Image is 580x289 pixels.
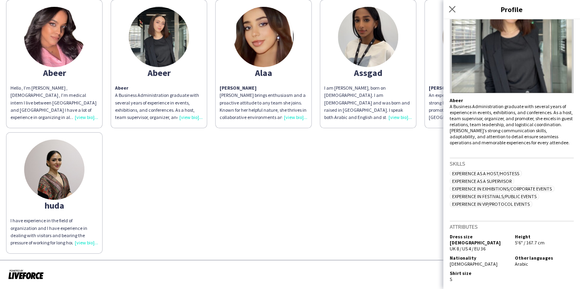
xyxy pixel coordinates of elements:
span: S [450,276,452,282]
div: Alaa [220,69,307,76]
p: A Business Administration graduate with several years of experience in events, exhibitions, and c... [115,84,203,121]
span: 5'6" / 167.7 cm [515,240,545,246]
img: thumb-66e9be2ab897d.jpg [338,7,398,67]
span: Arabic [515,261,528,267]
img: thumb-66c8a4be9d95a.jpeg [24,7,84,67]
span: [DEMOGRAPHIC_DATA] [450,261,498,267]
div: Ghayd [429,69,516,76]
strong: [PERSON_NAME] [429,85,466,91]
h3: Skills [450,160,574,167]
div: huda [10,202,98,209]
img: thumb-1f496ac9-d048-42eb-9782-64cdeb16700c.jpg [24,139,84,200]
p: An experienced event organizer with a strong background in hospitality and promotions. Having wor... [429,92,516,121]
span: UK 8 / US 4 / EU 36 [450,246,485,252]
h5: Nationality [450,255,508,261]
strong: [PERSON_NAME] [220,85,257,91]
h3: Profile [443,4,580,14]
div: Abeer [10,69,98,76]
h5: Shirt size [450,270,508,276]
h5: Other languages [515,255,574,261]
strong: Abeer [450,97,463,103]
span: Experience as a Supervisor [450,178,514,184]
strong: Abeer [115,85,128,91]
span: Experience as a Host/Hostess [450,170,522,176]
p: [PERSON_NAME] brings enthusiasm and a proactive attitude to any team she joins. Known for her hel... [220,84,307,121]
img: thumb-673f55538a5ba.jpeg [233,7,294,67]
img: Powered by Liveforce [8,269,44,280]
div: I have experience in the field of organization and I have experience in dealing with visitors and... [10,217,98,246]
span: Experience in Exhibitions/Corporate Events [450,186,554,192]
span: Experience in VIP/Protocol Events [450,201,532,207]
img: thumb-a664eee7-9846-4adc-827d-5a8e2e0c14d0.jpg [442,7,503,67]
h5: Dress size [DEMOGRAPHIC_DATA] [450,234,508,246]
h5: Height [515,234,574,240]
div: I am [PERSON_NAME], born on [DEMOGRAPHIC_DATA]. I am [DEMOGRAPHIC_DATA] and was born and raised i... [324,84,412,121]
p: A Business Administration graduate with several years of experience in events, exhibitions, and c... [450,97,574,146]
div: Abeer [115,69,203,76]
img: thumb-688fcbd482ad3.jpeg [129,7,189,67]
div: Assgad [324,69,412,76]
h3: Attributes [450,223,574,230]
div: Hello , I’m [PERSON_NAME] , [DEMOGRAPHIC_DATA] , I’m medical intern I live between [GEOGRAPHIC_DA... [10,84,98,121]
span: Experience in Festivals/Public Events [450,193,539,199]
